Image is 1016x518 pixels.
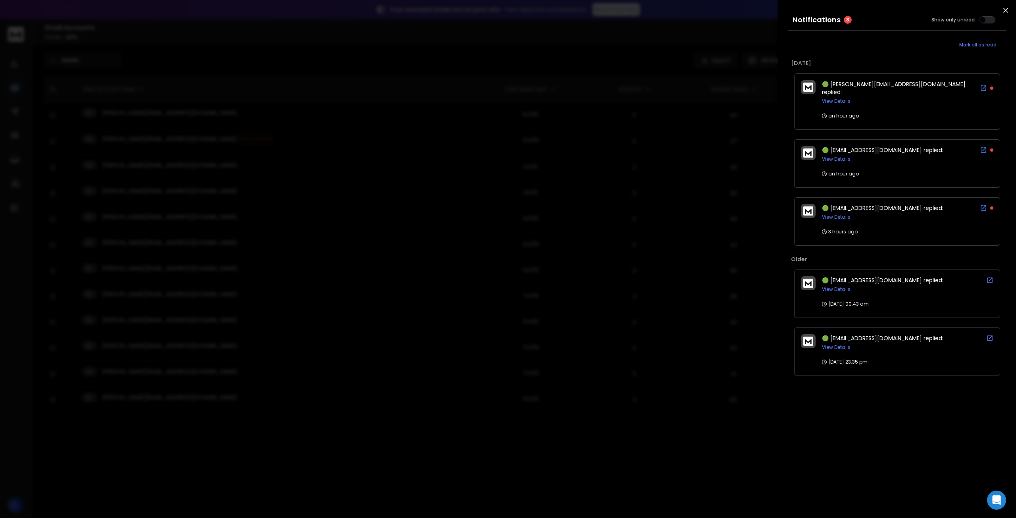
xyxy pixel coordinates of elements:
button: View Details [822,286,851,293]
img: logo [803,148,813,158]
label: Show only unread [931,17,975,23]
p: an hour ago [822,113,859,119]
span: Mark all as read [959,42,997,48]
span: 🟢 [EMAIL_ADDRESS][DOMAIN_NAME] replied: [822,146,943,154]
p: [DATE] [791,59,1003,67]
p: [DATE] 00:43 am [822,301,869,307]
div: Open Intercom Messenger [987,491,1006,510]
img: logo [803,337,813,346]
span: 🟢 [EMAIL_ADDRESS][DOMAIN_NAME] replied: [822,276,943,284]
span: 🟢 [PERSON_NAME][EMAIL_ADDRESS][DOMAIN_NAME] replied: [822,80,966,96]
p: 3 hours ago [822,229,858,235]
p: Older [791,255,1003,263]
img: logo [803,83,813,92]
h3: Notifications [793,14,841,25]
span: 🟢 [EMAIL_ADDRESS][DOMAIN_NAME] replied: [822,334,943,342]
button: View Details [822,214,851,220]
p: an hour ago [822,171,859,177]
button: View Details [822,344,851,350]
button: View Details [822,156,851,162]
button: View Details [822,98,851,104]
button: Mark all as read [949,37,1006,53]
p: [DATE] 23:35 pm [822,359,868,365]
img: logo [803,279,813,288]
span: 3 [844,16,852,24]
img: logo [803,206,813,216]
span: 🟢 [EMAIL_ADDRESS][DOMAIN_NAME] replied: [822,204,943,212]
